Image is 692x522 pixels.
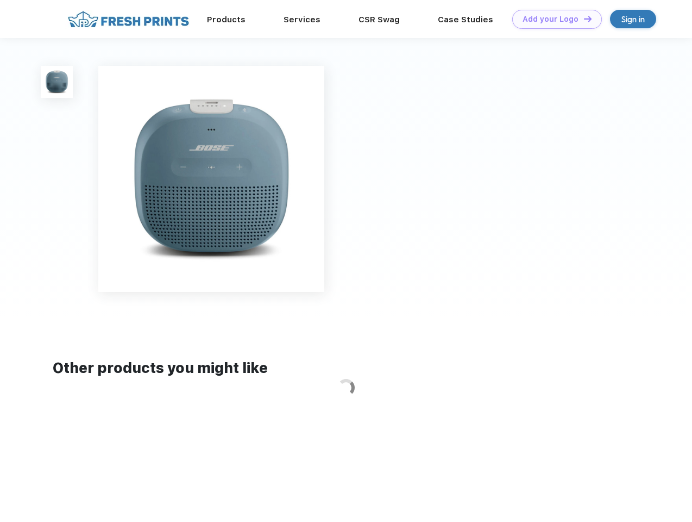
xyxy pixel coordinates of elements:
a: Products [207,15,246,24]
img: func=resize&h=100 [41,66,73,98]
img: fo%20logo%202.webp [65,10,192,29]
img: func=resize&h=640 [98,66,324,292]
img: DT [584,16,592,22]
div: Sign in [621,13,645,26]
a: Sign in [610,10,656,28]
a: Services [284,15,320,24]
div: Add your Logo [523,15,578,24]
div: Other products you might like [53,358,639,379]
a: CSR Swag [358,15,400,24]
